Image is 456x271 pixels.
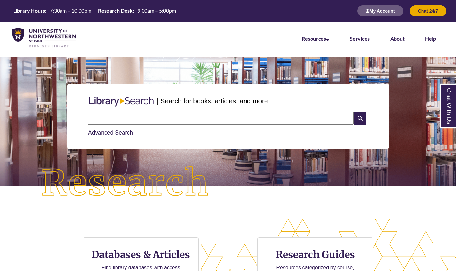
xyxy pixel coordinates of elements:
table: Hours Today [11,7,179,14]
button: Chat 24/7 [410,5,446,16]
img: Libary Search [86,94,157,109]
a: Help [425,35,436,42]
a: Hours Today [11,7,179,15]
i: Search [354,112,366,125]
img: UNWSP Library Logo [12,28,76,48]
th: Library Hours: [11,7,47,14]
h3: Databases & Articles [88,248,193,261]
img: Research [23,148,228,219]
th: Research Desk: [96,7,135,14]
a: Resources [302,35,329,42]
a: Advanced Search [88,129,133,136]
a: Services [350,35,370,42]
span: 9:00am – 5:00pm [137,7,176,14]
h3: Research Guides [263,248,368,261]
a: About [390,35,405,42]
span: 7:30am – 10:00pm [50,7,91,14]
p: | Search for books, articles, and more [157,96,268,106]
a: Chat 24/7 [410,8,446,14]
a: My Account [357,8,403,14]
button: My Account [357,5,403,16]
